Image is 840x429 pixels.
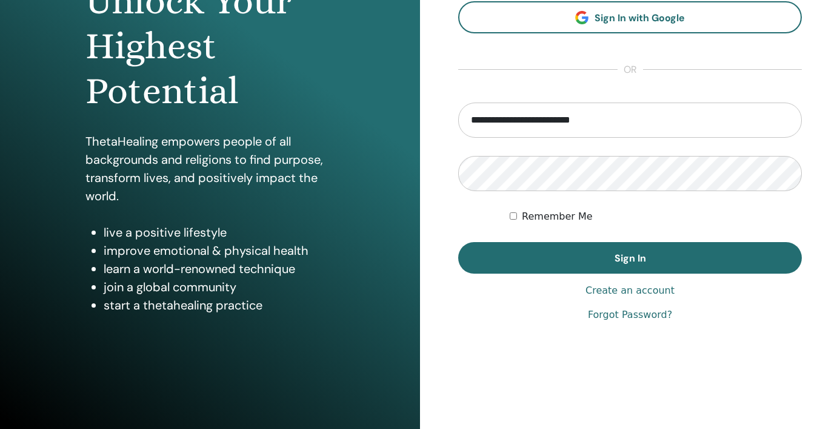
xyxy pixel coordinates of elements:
a: Create an account [585,283,675,298]
span: or [618,62,643,77]
a: Sign In with Google [458,1,802,33]
li: start a thetahealing practice [104,296,335,314]
li: learn a world-renowned technique [104,260,335,278]
li: live a positive lifestyle [104,223,335,242]
span: Sign In with Google [595,12,685,24]
p: ThetaHealing empowers people of all backgrounds and religions to find purpose, transform lives, a... [85,132,335,205]
span: Sign In [615,252,646,265]
label: Remember Me [522,209,593,224]
button: Sign In [458,242,802,274]
a: Forgot Password? [588,308,672,322]
li: improve emotional & physical health [104,242,335,260]
div: Keep me authenticated indefinitely or until I manually logout [510,209,802,224]
li: join a global community [104,278,335,296]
